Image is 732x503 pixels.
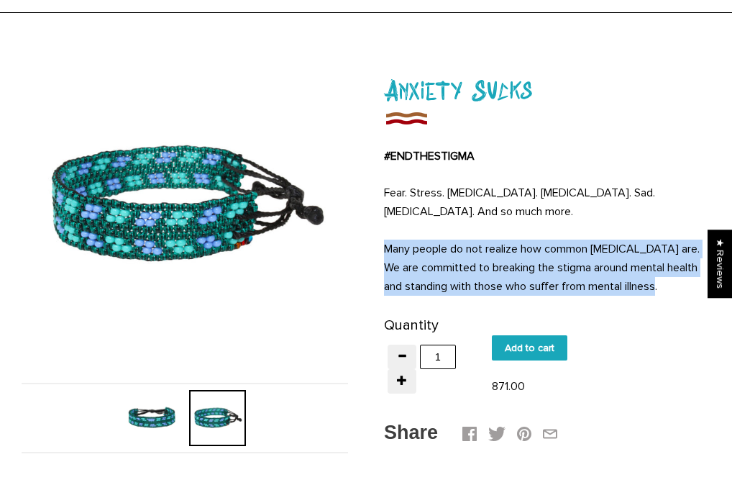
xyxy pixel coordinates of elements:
div: Click to open Judge.me floating reviews tab [708,230,732,298]
input: Add to cart [492,335,567,361]
span: 871.00 [492,379,525,394]
img: Anxiety Sucks [384,108,429,128]
h1: Anxiety Sucks [384,71,710,109]
img: Anxiety Sucks [22,42,348,368]
strong: #ENDTHESTIGMA [384,149,475,163]
span: Share [384,422,438,443]
label: Quantity [384,314,439,337]
span: Fear. Stress. [MEDICAL_DATA]. [MEDICAL_DATA]. Sad. [MEDICAL_DATA]. And so much more. [384,186,655,219]
img: Anxiety Sucks [124,390,180,447]
span: Many people do not realize how common [MEDICAL_DATA] are. We are committed to breaking the stigma... [384,242,700,294]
